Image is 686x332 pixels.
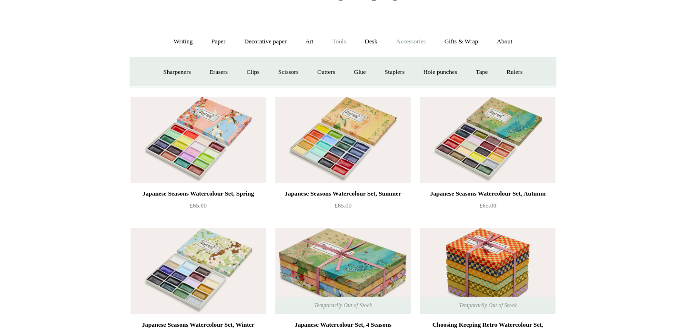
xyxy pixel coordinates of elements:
div: Japanese Seasons Watercolour Set, Summer [278,188,408,199]
a: Decorative paper [236,29,295,54]
a: Japanese Seasons Watercolour Set, Summer £65.00 [275,188,411,227]
a: Japanese Seasons Watercolour Set, Spring Japanese Seasons Watercolour Set, Spring [131,97,266,183]
div: Japanese Seasons Watercolour Set, Autumn [423,188,553,199]
img: Japanese Seasons Watercolour Set, Summer [275,97,411,183]
img: Japanese Seasons Watercolour Set, Spring [131,97,266,183]
a: Japanese Seasons Watercolour Set, Autumn £65.00 [420,188,555,227]
a: Scissors [270,60,307,85]
a: Clips [238,60,268,85]
span: £65.00 [479,202,496,209]
a: Staplers [376,60,413,85]
div: Japanese Seasons Watercolour Set, Winter [133,319,263,331]
a: Hole punches [414,60,465,85]
a: Glue [345,60,374,85]
a: Paper [203,29,234,54]
a: Japanese Watercolour Set, 4 Seasons Japanese Watercolour Set, 4 Seasons Temporarily Out of Stock [275,228,411,314]
a: Writing [165,29,202,54]
span: Temporarily Out of Stock [449,297,526,314]
a: Rulers [498,60,531,85]
img: Japanese Seasons Watercolour Set, Autumn [420,97,555,183]
span: Temporarily Out of Stock [304,297,381,314]
a: About [488,29,521,54]
a: Cutters [309,60,344,85]
a: Tape [467,60,496,85]
a: Desk [356,29,386,54]
a: Sharpeners [155,60,200,85]
img: Japanese Seasons Watercolour Set, Winter [131,228,266,314]
a: Gifts & Wrap [436,29,487,54]
a: Erasers [201,60,236,85]
a: Japanese Seasons Watercolour Set, Summer Japanese Seasons Watercolour Set, Summer [275,97,411,183]
span: £65.00 [334,202,352,209]
a: Japanese Seasons Watercolour Set, Autumn Japanese Seasons Watercolour Set, Autumn [420,97,555,183]
a: Accessories [388,29,434,54]
a: Choosing Keeping Retro Watercolour Set, Decades Collection Choosing Keeping Retro Watercolour Set... [420,228,555,314]
img: Choosing Keeping Retro Watercolour Set, Decades Collection [420,228,555,314]
span: £65.00 [190,202,207,209]
a: Japanese Seasons Watercolour Set, Winter Japanese Seasons Watercolour Set, Winter [131,228,266,314]
a: Tools [324,29,355,54]
div: Japanese Seasons Watercolour Set, Spring [133,188,263,199]
div: Japanese Watercolour Set, 4 Seasons [278,319,408,331]
a: Japanese Seasons Watercolour Set, Spring £65.00 [131,188,266,227]
a: Art [297,29,322,54]
img: Japanese Watercolour Set, 4 Seasons [275,228,411,314]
